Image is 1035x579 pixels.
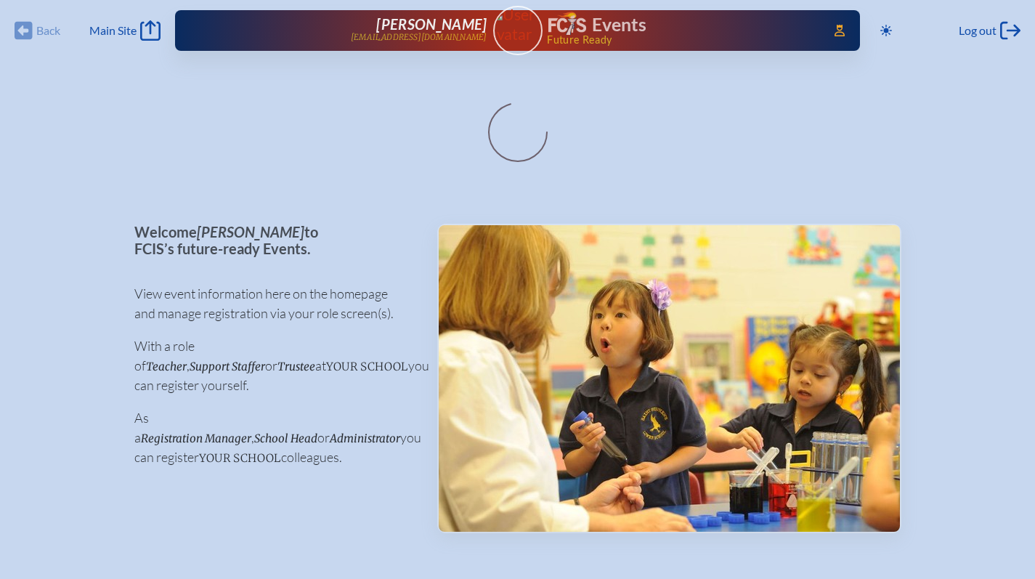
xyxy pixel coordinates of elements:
span: [PERSON_NAME] [376,15,487,33]
span: School Head [254,432,317,445]
span: Teacher [146,360,187,373]
span: Trustee [277,360,315,373]
a: [PERSON_NAME][EMAIL_ADDRESS][DOMAIN_NAME] [222,16,487,45]
span: Log out [959,23,997,38]
a: Main Site [89,20,161,41]
img: User Avatar [487,5,548,44]
span: Administrator [330,432,400,445]
span: Main Site [89,23,137,38]
span: [PERSON_NAME] [197,223,304,240]
div: FCIS Events — Future ready [548,12,814,45]
span: Future Ready [547,35,813,45]
span: Registration Manager [141,432,251,445]
p: View event information here on the homepage and manage registration via your role screen(s). [134,284,414,323]
a: User Avatar [493,6,543,55]
span: your school [199,451,281,465]
span: Support Staffer [190,360,265,373]
p: As a , or you can register colleagues. [134,408,414,467]
p: With a role of , or at you can register yourself. [134,336,414,395]
span: your school [326,360,408,373]
img: Events [439,225,900,532]
p: Welcome to FCIS’s future-ready Events. [134,224,414,256]
p: [EMAIL_ADDRESS][DOMAIN_NAME] [351,33,487,42]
